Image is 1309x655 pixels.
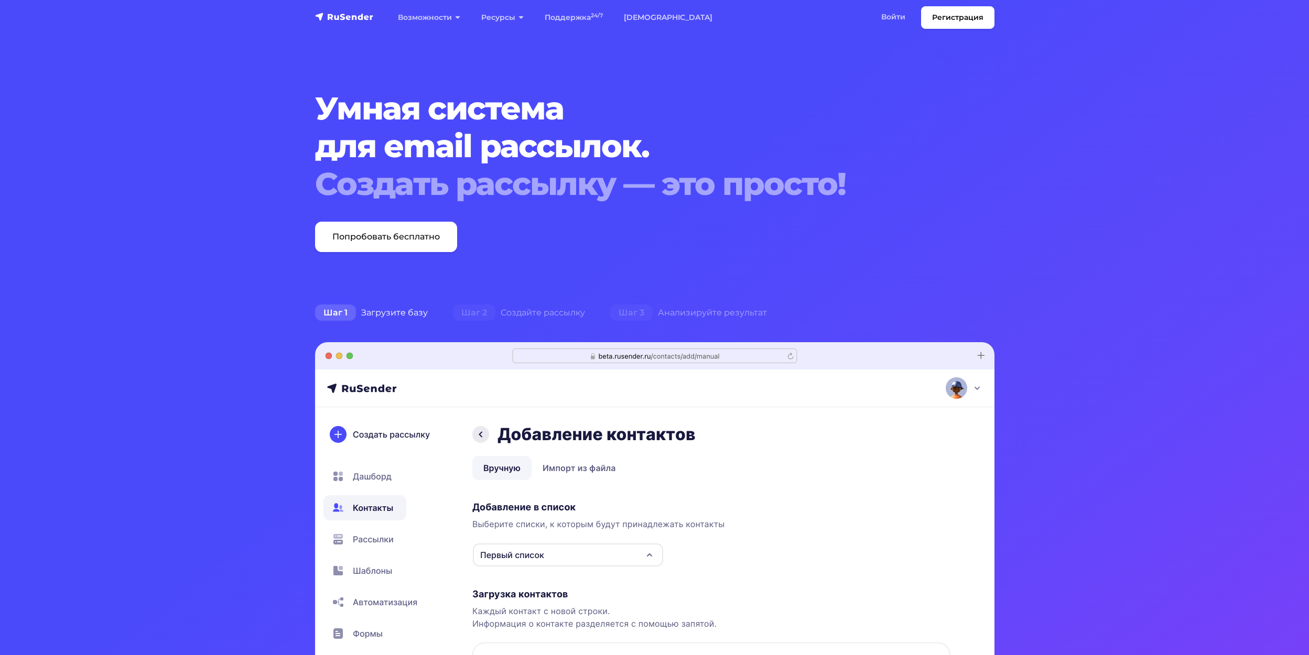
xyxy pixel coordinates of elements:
span: Шаг 3 [610,304,653,321]
h1: Умная система для email рассылок. [315,90,937,203]
a: Регистрация [921,6,994,29]
span: Шаг 2 [453,304,495,321]
img: RuSender [315,12,374,22]
a: Поддержка24/7 [534,7,613,28]
a: Возможности [387,7,471,28]
a: [DEMOGRAPHIC_DATA] [613,7,723,28]
div: Создайте рассылку [440,302,598,323]
a: Ресурсы [471,7,534,28]
span: Шаг 1 [315,304,356,321]
a: Войти [871,6,916,28]
div: Создать рассылку — это просто! [315,165,937,203]
a: Попробовать бесплатно [315,222,457,252]
div: Загрузите базу [302,302,440,323]
sup: 24/7 [591,12,603,19]
div: Анализируйте результат [598,302,780,323]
